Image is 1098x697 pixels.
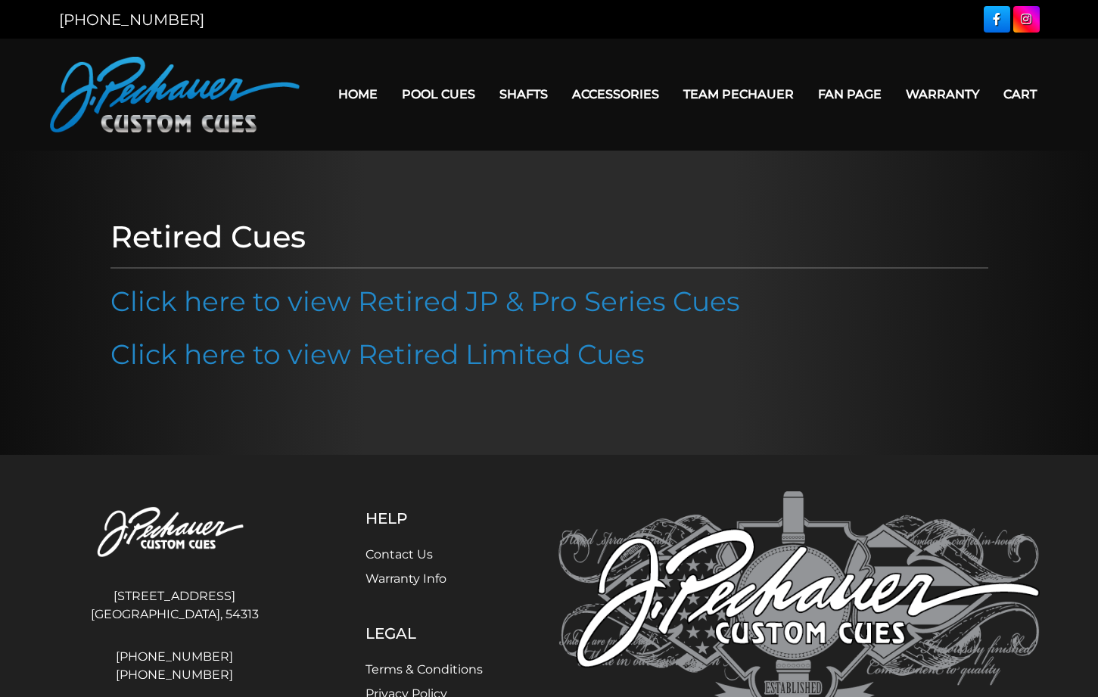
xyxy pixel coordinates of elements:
a: Cart [991,75,1049,114]
img: Pechauer Custom Cues [50,57,300,132]
address: [STREET_ADDRESS] [GEOGRAPHIC_DATA], 54313 [59,581,291,630]
a: Shafts [487,75,560,114]
a: Click here to view Retired JP & Pro Series Cues [110,285,740,318]
a: Accessories [560,75,671,114]
a: Pool Cues [390,75,487,114]
a: Terms & Conditions [365,662,483,677]
a: Home [326,75,390,114]
a: Team Pechauer [671,75,806,114]
h5: Help [365,509,483,527]
a: [PHONE_NUMBER] [59,666,291,684]
a: Fan Page [806,75,894,114]
img: Pechauer Custom Cues [59,491,291,575]
a: [PHONE_NUMBER] [59,648,291,666]
a: Warranty Info [365,571,446,586]
h1: Retired Cues [110,219,988,255]
a: Warranty [894,75,991,114]
h5: Legal [365,624,483,643]
a: Contact Us [365,547,433,562]
a: [PHONE_NUMBER] [59,11,204,29]
a: Click here to view Retired Limited Cues [110,338,645,371]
